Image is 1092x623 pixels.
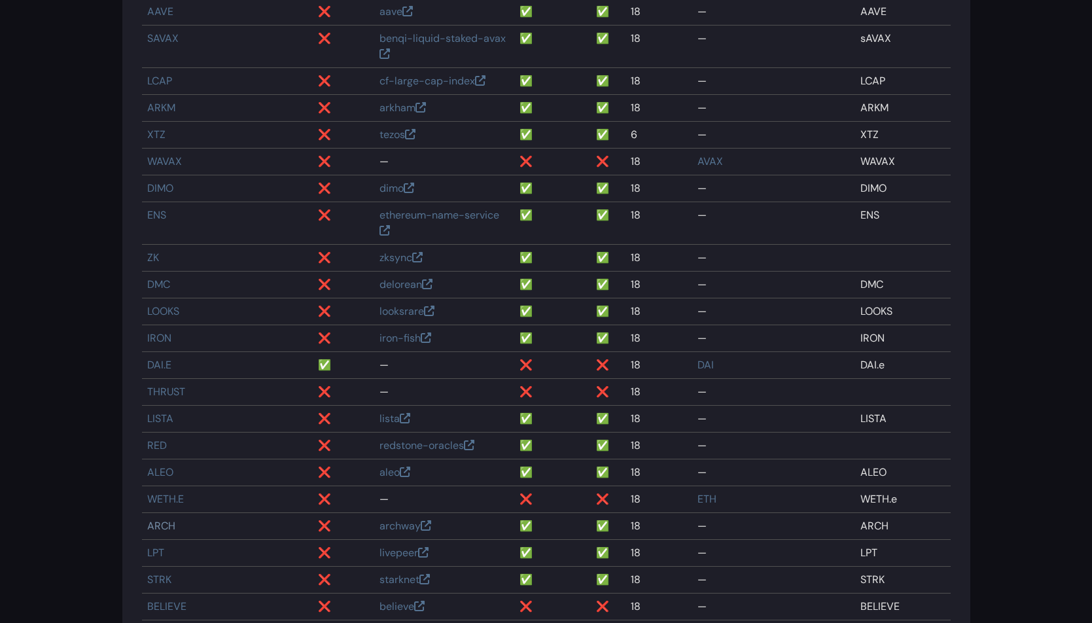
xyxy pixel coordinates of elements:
[313,594,374,620] td: ❌
[147,358,171,372] a: DAI.E
[313,122,374,149] td: ❌
[313,202,374,245] td: ❌
[625,202,692,245] td: 18
[692,272,749,298] td: —
[855,325,950,352] td: IRON
[147,599,186,613] a: BELIEVE
[855,68,950,95] td: LCAP
[697,154,723,168] a: AVAX
[855,486,950,513] td: WETH.e
[625,122,692,149] td: 6
[313,513,374,540] td: ❌
[514,594,591,620] td: ❌
[625,95,692,122] td: 18
[692,95,749,122] td: —
[625,298,692,325] td: 18
[313,433,374,459] td: ❌
[379,208,499,238] a: ethereum-name-service
[379,304,434,318] a: looksrare
[697,492,716,506] a: ETH
[591,298,625,325] td: ✅
[591,95,625,122] td: ✅
[514,245,591,272] td: ✅
[313,379,374,406] td: ❌
[625,149,692,175] td: 18
[591,486,625,513] td: ❌
[692,379,749,406] td: —
[313,272,374,298] td: ❌
[147,385,185,399] a: THRUST
[313,406,374,433] td: ❌
[379,465,410,479] a: aleo
[514,513,591,540] td: ✅
[855,298,950,325] td: LOOKS
[514,95,591,122] td: ✅
[514,379,591,406] td: ❌
[855,567,950,594] td: STRK
[379,128,415,141] a: tezos
[625,486,692,513] td: 18
[147,277,170,291] a: DMC
[514,486,591,513] td: ❌
[313,95,374,122] td: ❌
[313,486,374,513] td: ❌
[692,122,749,149] td: —
[374,352,514,379] td: —
[692,433,749,459] td: —
[591,540,625,567] td: ✅
[514,68,591,95] td: ✅
[625,459,692,486] td: 18
[591,352,625,379] td: ❌
[625,567,692,594] td: 18
[374,486,514,513] td: —
[692,298,749,325] td: —
[147,438,167,452] a: RED
[855,406,950,433] td: LISTA
[692,459,749,486] td: —
[855,95,950,122] td: ARKM
[625,325,692,352] td: 18
[514,26,591,68] td: ✅
[147,101,175,115] a: ARKM
[514,272,591,298] td: ✅
[591,175,625,202] td: ✅
[514,175,591,202] td: ✅
[313,245,374,272] td: ❌
[625,272,692,298] td: 18
[855,26,950,68] td: sAVAX
[591,513,625,540] td: ✅
[379,546,429,560] a: livepeer
[591,245,625,272] td: ✅
[692,245,749,272] td: —
[313,352,374,379] td: ✅
[313,567,374,594] td: ❌
[692,540,749,567] td: —
[625,68,692,95] td: 18
[147,573,171,586] a: STRK
[379,5,413,18] a: aave
[514,202,591,245] td: ✅
[855,175,950,202] td: DIMO
[313,68,374,95] td: ❌
[514,540,591,567] td: ✅
[147,412,173,425] a: LISTA
[591,459,625,486] td: ✅
[514,406,591,433] td: ✅
[313,149,374,175] td: ❌
[692,175,749,202] td: —
[855,272,950,298] td: DMC
[591,149,625,175] td: ❌
[379,599,425,613] a: believe
[374,149,514,175] td: —
[379,331,431,345] a: iron-fish
[692,68,749,95] td: —
[692,513,749,540] td: —
[147,31,179,45] a: SAVAX
[147,74,172,88] a: LCAP
[313,540,374,567] td: ❌
[379,438,474,452] a: redstone-oracles
[692,325,749,352] td: —
[625,26,692,68] td: 18
[147,251,159,264] a: ZK
[379,412,410,425] a: lista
